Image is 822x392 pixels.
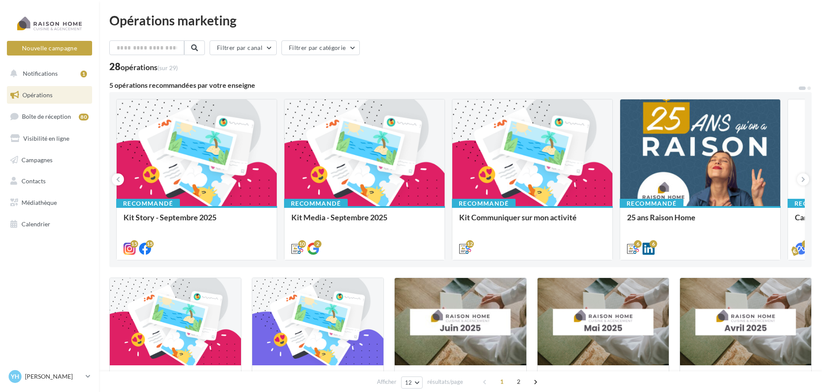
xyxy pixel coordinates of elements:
[5,172,94,190] a: Contacts
[22,177,46,185] span: Contacts
[459,213,606,230] div: Kit Communiquer sur mon activité
[495,375,509,389] span: 1
[109,62,178,71] div: 28
[124,213,270,230] div: Kit Story - Septembre 2025
[401,377,423,389] button: 12
[466,240,474,248] div: 12
[452,199,516,208] div: Recommandé
[210,40,277,55] button: Filtrer par canal
[802,240,810,248] div: 3
[23,135,69,142] span: Visibilité en ligne
[377,378,396,386] span: Afficher
[298,240,306,248] div: 10
[281,40,360,55] button: Filtrer par catégorie
[284,199,348,208] div: Recommandé
[5,215,94,233] a: Calendrier
[121,63,178,71] div: opérations
[7,41,92,56] button: Nouvelle campagne
[80,71,87,77] div: 1
[23,70,58,77] span: Notifications
[5,107,94,126] a: Boîte de réception80
[116,199,180,208] div: Recommandé
[314,240,321,248] div: 2
[130,240,138,248] div: 15
[5,86,94,104] a: Opérations
[620,199,683,208] div: Recommandé
[25,372,82,381] p: [PERSON_NAME]
[405,379,412,386] span: 12
[634,240,642,248] div: 6
[649,240,657,248] div: 6
[109,14,812,27] div: Opérations marketing
[22,91,53,99] span: Opérations
[22,156,53,163] span: Campagnes
[158,64,178,71] span: (sur 29)
[5,194,94,212] a: Médiathèque
[427,378,463,386] span: résultats/page
[512,375,525,389] span: 2
[627,213,773,230] div: 25 ans Raison Home
[7,368,92,385] a: YH [PERSON_NAME]
[79,114,89,120] div: 80
[22,113,71,120] span: Boîte de réception
[5,151,94,169] a: Campagnes
[11,372,19,381] span: YH
[5,130,94,148] a: Visibilité en ligne
[22,199,57,206] span: Médiathèque
[5,65,90,83] button: Notifications 1
[109,82,798,89] div: 5 opérations recommandées par votre enseigne
[291,213,438,230] div: Kit Media - Septembre 2025
[22,220,50,228] span: Calendrier
[146,240,154,248] div: 15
